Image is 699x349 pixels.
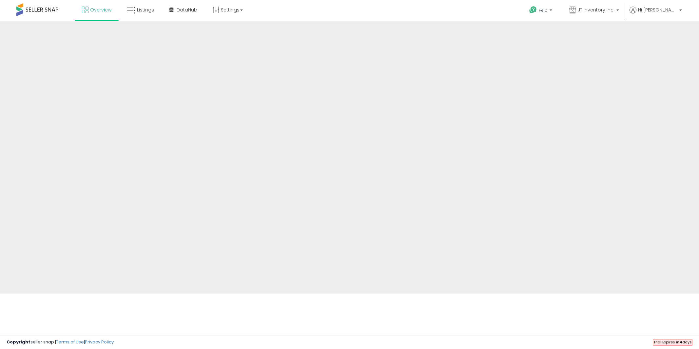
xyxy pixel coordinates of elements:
[524,1,559,21] a: Help
[630,7,682,21] a: Hi [PERSON_NAME]
[638,7,677,13] span: Hi [PERSON_NAME]
[137,7,154,13] span: Listings
[539,8,548,13] span: Help
[90,7,111,13] span: Overview
[529,6,537,14] i: Get Help
[177,7,197,13] span: DataHub
[578,7,614,13] span: JT Inventory Inc.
